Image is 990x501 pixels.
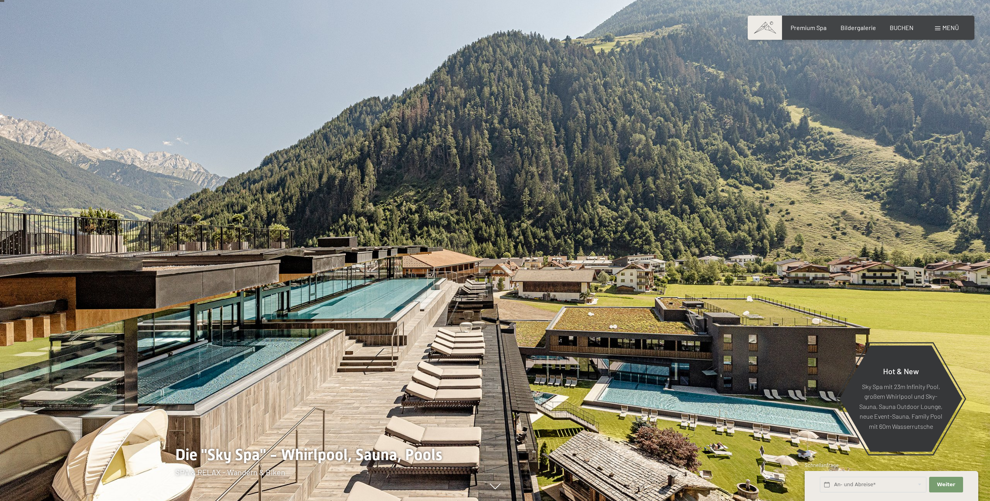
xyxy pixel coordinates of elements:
span: Menü [942,24,959,31]
span: Schnellanfrage [805,462,839,468]
a: Premium Spa [791,24,826,31]
span: Weiter [937,481,955,488]
a: BUCHEN [890,24,914,31]
p: Sky Spa mit 23m Infinity Pool, großem Whirlpool und Sky-Sauna, Sauna Outdoor Lounge, neue Event-S... [858,381,943,431]
button: Weiter [929,477,963,493]
a: Hot & New Sky Spa mit 23m Infinity Pool, großem Whirlpool und Sky-Sauna, Sauna Outdoor Lounge, ne... [839,345,963,452]
a: Bildergalerie [841,24,876,31]
span: Hot & New [883,366,919,375]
